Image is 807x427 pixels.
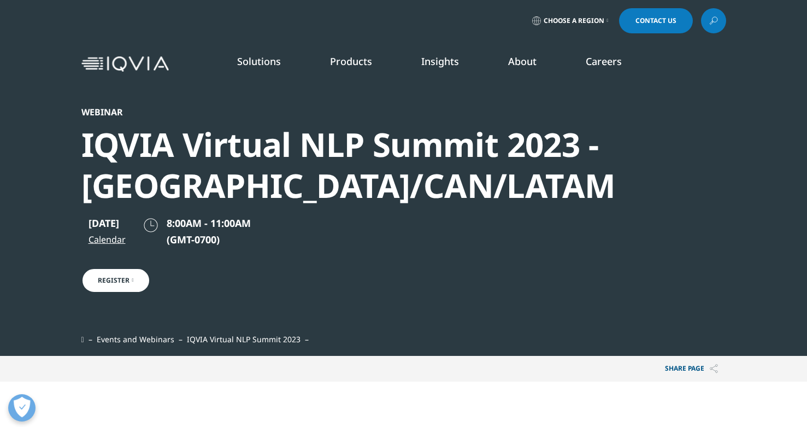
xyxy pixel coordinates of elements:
a: Events and Webinars [97,334,174,344]
button: Open Preferences [8,394,36,422]
div: Webinar [81,107,667,118]
div: IQVIA Virtual NLP Summit 2023 - [GEOGRAPHIC_DATA]/CAN/LATAM [81,124,667,206]
a: About [508,55,537,68]
button: Share PAGEShare PAGE [657,356,726,382]
a: Calendar [89,233,126,246]
img: clock [142,217,160,234]
img: IQVIA Healthcare Information Technology and Pharma Clinical Research Company [81,56,169,72]
nav: Primary [173,38,726,90]
span: IQVIA Virtual NLP Summit 2023 [187,334,301,344]
a: Solutions [237,55,281,68]
span: 8:00AM - 11:00AM [167,217,251,230]
span: Choose a Region [544,16,604,25]
a: Products [330,55,372,68]
a: Register [81,268,150,293]
span: Contact Us [635,17,676,24]
p: (GMT-0700) [167,233,251,246]
p: [DATE] [89,217,126,230]
a: Careers [586,55,622,68]
p: Share PAGE [657,356,726,382]
img: Share PAGE [710,364,718,373]
a: Contact Us [619,8,693,33]
a: Insights [421,55,459,68]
